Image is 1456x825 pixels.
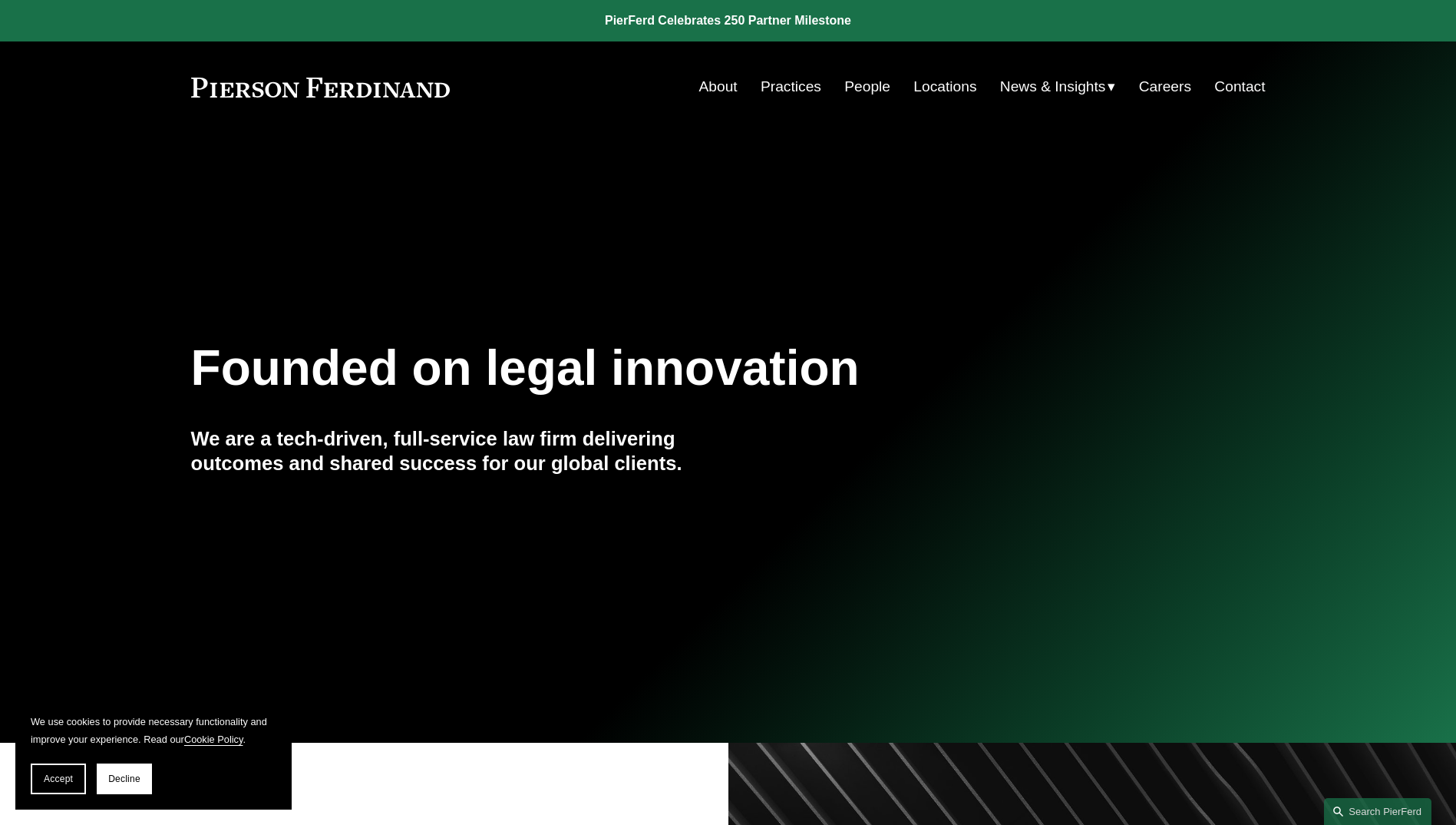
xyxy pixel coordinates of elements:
[108,774,140,784] span: Decline
[31,713,276,748] p: We use cookies to provide necessary functionality and improve your experience. Read our .
[699,72,738,101] a: About
[97,764,152,794] button: Decline
[1139,72,1191,101] a: Careers
[44,774,73,784] span: Accept
[1324,798,1431,825] a: Search this site
[31,764,86,794] button: Accept
[1000,74,1106,101] span: News & Insights
[15,697,292,810] section: Cookie banner
[844,72,890,101] a: People
[1000,72,1116,101] a: folder dropdown
[191,340,1087,396] h1: Founded on legal innovation
[1214,72,1265,101] a: Contact
[761,72,821,101] a: Practices
[191,426,728,476] h4: We are a tech-driven, full-service law firm delivering outcomes and shared success for our global...
[184,734,243,745] a: Cookie Policy
[913,72,976,101] a: Locations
